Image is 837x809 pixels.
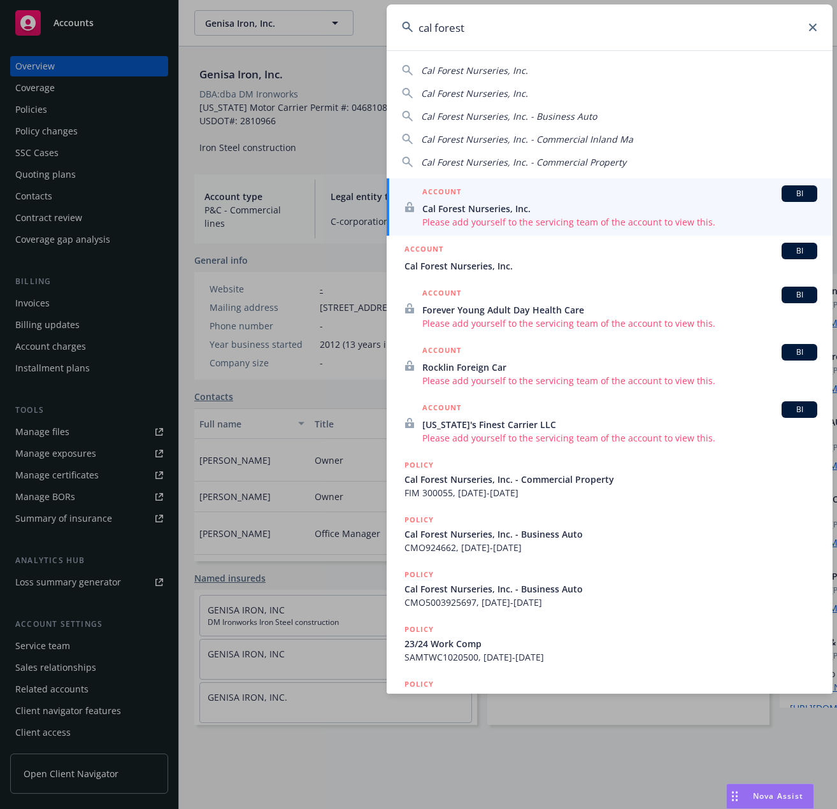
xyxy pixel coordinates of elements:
[787,245,812,257] span: BI
[404,582,817,596] span: Cal Forest Nurseries, Inc. - Business Auto
[387,236,833,280] a: ACCOUNTBICal Forest Nurseries, Inc.
[404,541,817,554] span: CMO924662, [DATE]-[DATE]
[787,188,812,199] span: BI
[421,87,528,99] span: Cal Forest Nurseries, Inc.
[404,650,817,664] span: SAMTWC1020500, [DATE]-[DATE]
[387,561,833,616] a: POLICYCal Forest Nurseries, Inc. - Business AutoCMO5003925697, [DATE]-[DATE]
[422,287,461,302] h5: ACCOUNT
[422,185,461,201] h5: ACCOUNT
[422,418,817,431] span: [US_STATE]'s Finest Carrier LLC
[787,289,812,301] span: BI
[422,344,461,359] h5: ACCOUNT
[422,431,817,445] span: Please add yourself to the servicing team of the account to view this.
[787,404,812,415] span: BI
[404,243,443,258] h5: ACCOUNT
[422,374,817,387] span: Please add yourself to the servicing team of the account to view this.
[404,473,817,486] span: Cal Forest Nurseries, Inc. - Commercial Property
[726,784,814,809] button: Nova Assist
[387,337,833,394] a: ACCOUNTBIRocklin Foreign CarPlease add yourself to the servicing team of the account to view this.
[387,280,833,337] a: ACCOUNTBIForever Young Adult Day Health CarePlease add yourself to the servicing team of the acco...
[404,527,817,541] span: Cal Forest Nurseries, Inc. - Business Auto
[404,568,434,581] h5: POLICY
[422,202,817,215] span: Cal Forest Nurseries, Inc.
[387,394,833,452] a: ACCOUNTBI[US_STATE]'s Finest Carrier LLCPlease add yourself to the servicing team of the account ...
[422,317,817,330] span: Please add yourself to the servicing team of the account to view this.
[404,259,817,273] span: Cal Forest Nurseries, Inc.
[404,623,434,636] h5: POLICY
[421,64,528,76] span: Cal Forest Nurseries, Inc.
[422,303,817,317] span: Forever Young Adult Day Health Care
[387,4,833,50] input: Search...
[404,459,434,471] h5: POLICY
[404,692,817,705] span: Cal Forest Nurseries, Inc. - Commercial Inland Marine
[387,178,833,236] a: ACCOUNTBICal Forest Nurseries, Inc.Please add yourself to the servicing team of the account to vi...
[421,156,626,168] span: Cal Forest Nurseries, Inc. - Commercial Property
[753,791,803,801] span: Nova Assist
[422,361,817,374] span: Rocklin Foreign Car
[404,637,817,650] span: 23/24 Work Comp
[387,452,833,506] a: POLICYCal Forest Nurseries, Inc. - Commercial PropertyFIM 300055, [DATE]-[DATE]
[387,616,833,671] a: POLICY23/24 Work CompSAMTWC1020500, [DATE]-[DATE]
[404,678,434,691] h5: POLICY
[404,513,434,526] h5: POLICY
[422,215,817,229] span: Please add yourself to the servicing team of the account to view this.
[787,347,812,358] span: BI
[727,784,743,808] div: Drag to move
[387,671,833,726] a: POLICYCal Forest Nurseries, Inc. - Commercial Inland Marine
[422,401,461,417] h5: ACCOUNT
[421,110,597,122] span: Cal Forest Nurseries, Inc. - Business Auto
[404,486,817,499] span: FIM 300055, [DATE]-[DATE]
[387,506,833,561] a: POLICYCal Forest Nurseries, Inc. - Business AutoCMO924662, [DATE]-[DATE]
[404,596,817,609] span: CMO5003925697, [DATE]-[DATE]
[421,133,633,145] span: Cal Forest Nurseries, Inc. - Commercial Inland Ma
